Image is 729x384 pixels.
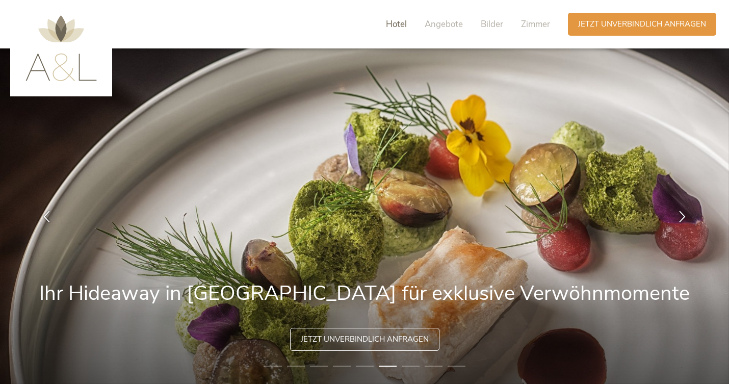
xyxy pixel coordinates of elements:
[521,18,550,30] span: Zimmer
[425,18,463,30] span: Angebote
[25,15,97,81] img: AMONTI & LUNARIS Wellnessresort
[301,334,429,345] span: Jetzt unverbindlich anfragen
[386,18,407,30] span: Hotel
[578,19,706,30] span: Jetzt unverbindlich anfragen
[481,18,503,30] span: Bilder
